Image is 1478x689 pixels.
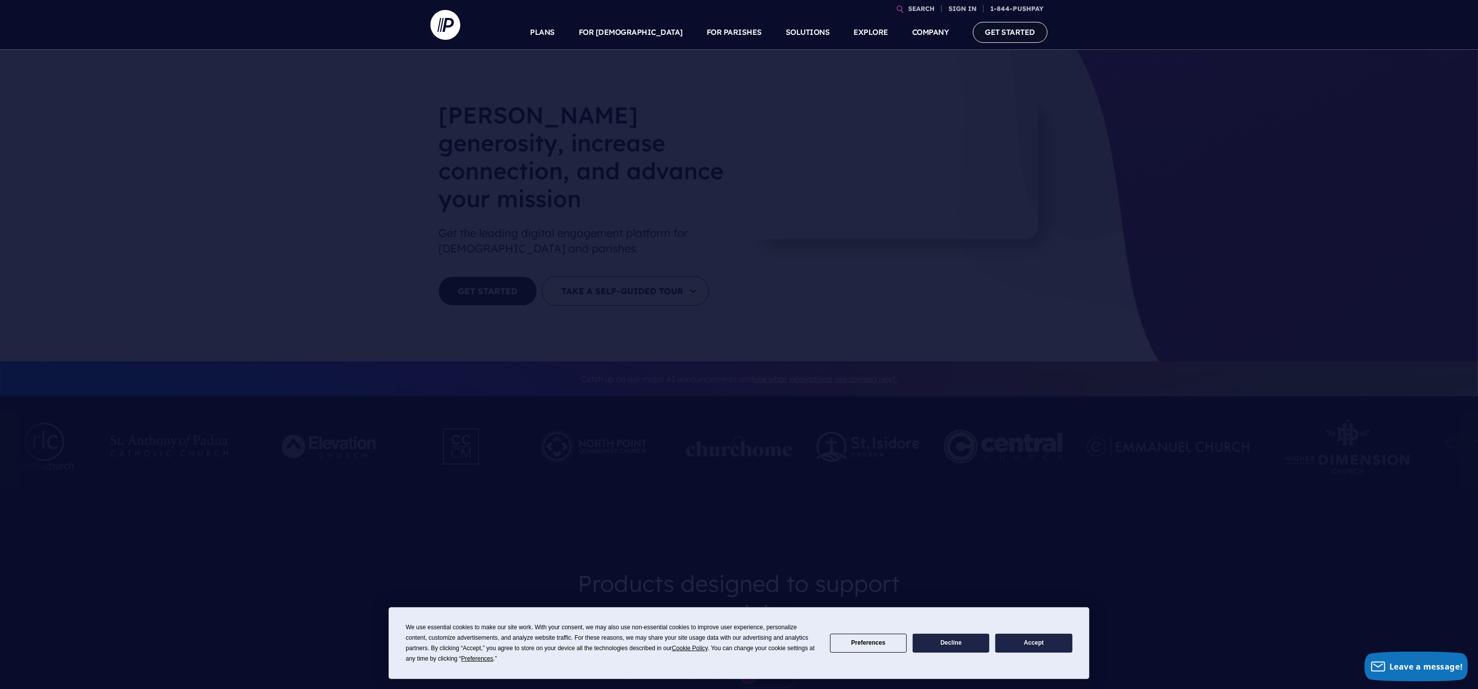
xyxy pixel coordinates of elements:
a: GET STARTED [973,22,1048,42]
button: Accept [995,634,1072,653]
button: Preferences [830,634,907,653]
span: Preferences [461,655,494,662]
a: COMPANY [912,15,949,50]
a: EXPLORE [854,15,889,50]
a: SOLUTIONS [786,15,830,50]
span: Cookie Policy [672,645,708,652]
button: Leave a message! [1365,652,1468,682]
div: We use essential cookies to make our site work. With your consent, we may also use non-essential ... [406,622,818,664]
a: FOR PARISHES [707,15,762,50]
a: PLANS [530,15,555,50]
button: Decline [913,634,989,653]
a: FOR [DEMOGRAPHIC_DATA] [579,15,683,50]
span: Leave a message! [1389,661,1463,672]
div: Cookie Consent Prompt [389,607,1089,679]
